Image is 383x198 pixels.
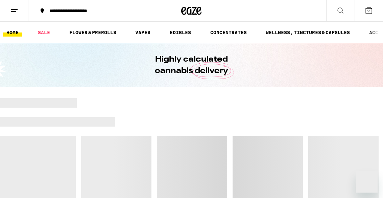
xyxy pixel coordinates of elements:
[34,28,53,37] a: SALE
[136,54,247,77] h1: Highly calculated cannabis delivery
[132,28,154,37] a: VAPES
[3,28,22,37] a: HOME
[262,28,353,37] a: WELLNESS, TINCTURES & CAPSULES
[166,28,194,37] a: EDIBLES
[356,171,378,193] iframe: Button to launch messaging window
[207,28,250,37] a: CONCENTRATES
[66,28,120,37] a: FLOWER & PREROLLS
